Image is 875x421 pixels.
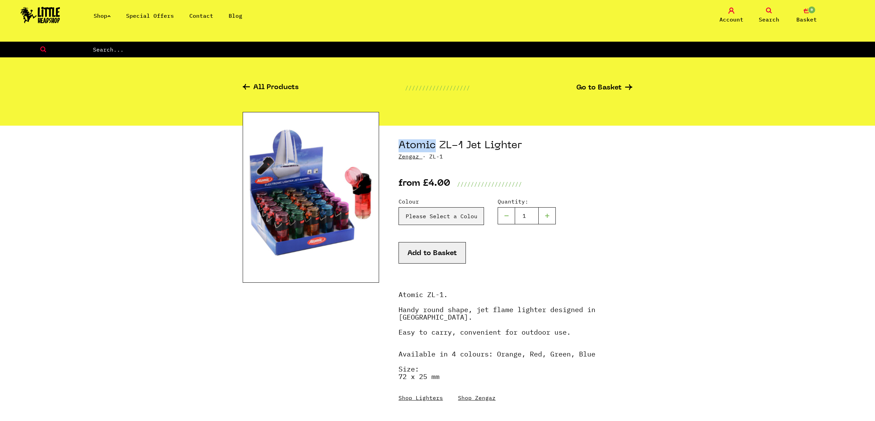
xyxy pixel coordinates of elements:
[399,152,632,160] p: · ZL-1
[790,8,824,24] a: 0 Basket
[405,84,470,92] p: ///////////////////
[229,12,242,19] a: Blog
[399,349,595,381] strong: Available in 4 colours: Orange, Red, Green, Blue Size: 72 x 25 mm
[808,6,816,14] span: 0
[498,197,556,206] label: Quantity:
[399,139,632,152] h1: Atomic ZL-1 Jet Lighter
[243,84,299,92] a: All Products
[719,15,743,24] span: Account
[189,12,213,19] a: Contact
[457,180,522,188] p: ///////////////////
[458,394,496,401] a: Shop Zengaz
[399,153,419,160] a: Zengaz
[796,15,817,24] span: Basket
[399,180,450,188] p: from £4.00
[576,84,632,92] a: Go to Basket
[515,207,539,224] input: 1
[752,8,786,24] a: Search
[399,242,466,264] button: Add to Basket
[94,12,111,19] a: Shop
[759,15,779,24] span: Search
[399,290,595,337] strong: Atomic ZL-1. Handy round shape, jet flame lighter designed in [GEOGRAPHIC_DATA]. Easy to carry, c...
[21,7,60,23] img: Little Head Shop Logo
[243,112,379,283] img: Atomic ZL-1 Jet Lighter
[399,394,443,401] a: Shop Lighters
[126,12,174,19] a: Special Offers
[399,197,484,206] label: Colour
